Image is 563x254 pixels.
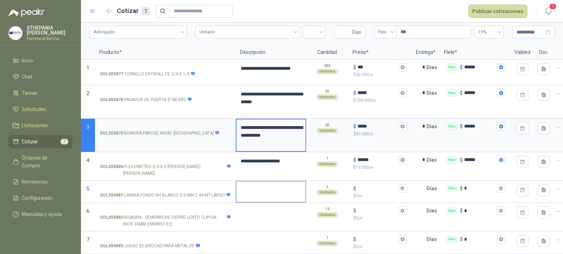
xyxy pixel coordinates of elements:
[8,207,72,221] a: Manuales y ayuda
[100,214,231,228] p: - BISAGRA . SEMIPARCHE CIERRE LENTO CLIP-ON INOX 35MM (HBM897-02)
[22,138,38,145] span: Cotizar
[356,244,362,249] span: 0
[369,132,373,136] span: ,00
[200,27,295,37] span: Unitario
[464,124,495,129] input: Flex $
[398,235,407,243] button: $$0,00
[460,185,463,192] p: $
[464,208,495,213] input: Flex $
[446,89,457,97] div: Flex
[426,60,440,74] p: Días
[100,243,200,249] p: - JUEGO DE BROCAS PARA METAL DE
[464,64,495,70] input: Flex $
[460,89,463,97] p: $
[358,157,397,162] input: $$19.500,00
[100,130,220,137] p: - BISAGRA PARCHE NEUM. [GEOGRAPHIC_DATA]
[497,206,505,215] button: Flex $
[353,207,356,215] p: $
[378,27,392,37] span: Flex
[440,45,510,60] p: Flete
[100,97,192,103] p: - PASADOR DE PUERTA 3"-NEGRO
[8,191,72,205] a: Configuración
[8,151,72,172] a: Órdenes de Compra
[324,63,330,69] p: 200
[100,237,231,242] input: SOL055883-JUEGO DE BROCAS PARA METAL DE
[87,186,89,192] span: 5
[61,139,68,144] span: 7
[8,70,72,83] a: Chat
[426,119,440,134] p: Días
[100,192,123,199] strong: SOL055881
[369,73,373,77] span: ,00
[326,156,328,161] p: 1
[236,45,306,60] p: Descripción
[87,237,89,242] span: 7
[497,122,505,131] button: Flex $
[353,164,407,171] p: $
[100,214,123,228] strong: SOL055882
[398,156,407,164] button: $$19.500,00
[87,91,89,96] span: 2
[87,208,89,214] span: 6
[353,89,356,97] p: $
[316,190,338,195] div: Unidades
[353,63,356,71] p: $
[353,185,356,192] p: $
[316,94,338,100] div: Unidades
[87,157,89,163] span: 4
[464,90,495,95] input: Flex $
[358,124,397,129] input: $$82.000,00
[468,5,527,18] button: Publicar cotizaciones
[87,124,89,130] span: 3
[356,131,373,136] span: 82.000
[8,175,72,188] a: Remisiones
[358,186,397,191] input: $$0,00
[353,72,407,78] p: $
[510,45,535,60] p: Validez
[497,89,505,97] button: Flex $
[8,119,72,132] a: Licitaciones
[358,208,397,213] input: $$0,00
[446,236,457,243] div: Flex
[22,122,48,129] span: Licitaciones
[353,123,356,130] p: $
[549,3,557,10] span: 1
[22,210,62,218] span: Manuales y ayuda
[8,86,72,100] a: Tareas
[460,207,463,215] p: $
[356,193,362,198] span: 0
[100,157,231,163] input: SOL055880-FLEXOMETRO 3/4 X 5 [PERSON_NAME]/ [PERSON_NAME]
[497,63,505,72] button: Flex $
[348,45,412,60] p: Precio
[353,131,407,137] p: $
[426,204,440,218] p: Días
[353,156,356,164] p: $
[100,192,231,199] p: - LAMINA FONDO RH BLANCO 5.5 MM 2.44 MT LARGO
[426,181,440,196] p: Días
[446,185,457,192] div: Flex
[8,135,72,148] a: Cotizar7
[356,72,373,77] span: 30.000
[22,105,46,113] span: Solicitudes
[22,89,37,97] span: Tareas
[369,166,373,169] span: ,00
[141,7,150,16] div: 7
[426,232,440,246] p: Días
[446,207,457,215] div: Flex
[9,26,22,40] img: Company Logo
[358,64,397,70] input: $$30.000,00
[398,206,407,215] button: $$0,00
[356,216,362,221] span: 0
[460,156,463,164] p: $
[353,193,407,199] p: $
[542,5,555,18] button: 1
[22,57,33,64] span: Inicio
[8,103,72,116] a: Solicitudes
[316,241,338,246] div: Unidades
[100,91,231,96] input: SOL055878-PASADOR DE PUERTA 3"-NEGRO
[87,65,89,70] span: 1
[446,156,457,163] div: Flex
[100,130,123,137] strong: SOL055879
[325,206,329,212] p: 12
[326,184,328,190] p: 3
